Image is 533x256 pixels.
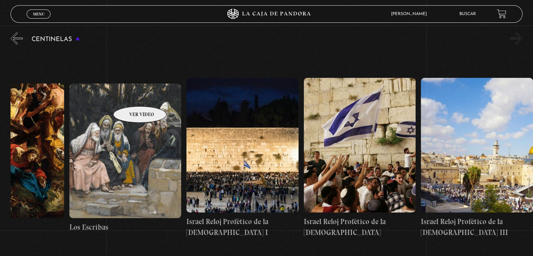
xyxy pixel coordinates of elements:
[69,222,181,233] h4: Los Escribas
[30,18,47,22] span: Cerrar
[186,216,298,238] h4: Israel Reloj Profético de la [DEMOGRAPHIC_DATA] I
[510,32,522,45] button: Next
[33,12,45,16] span: Menu
[459,12,476,16] a: Buscar
[32,36,80,43] h3: Centinelas
[11,32,23,45] button: Previous
[304,216,416,238] h4: Israel Reloj Profético de la [DEMOGRAPHIC_DATA]
[497,9,506,19] a: View your shopping cart
[388,12,434,16] span: [PERSON_NAME]
[421,216,533,238] h4: Israel Reloj Profético de la [DEMOGRAPHIC_DATA] III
